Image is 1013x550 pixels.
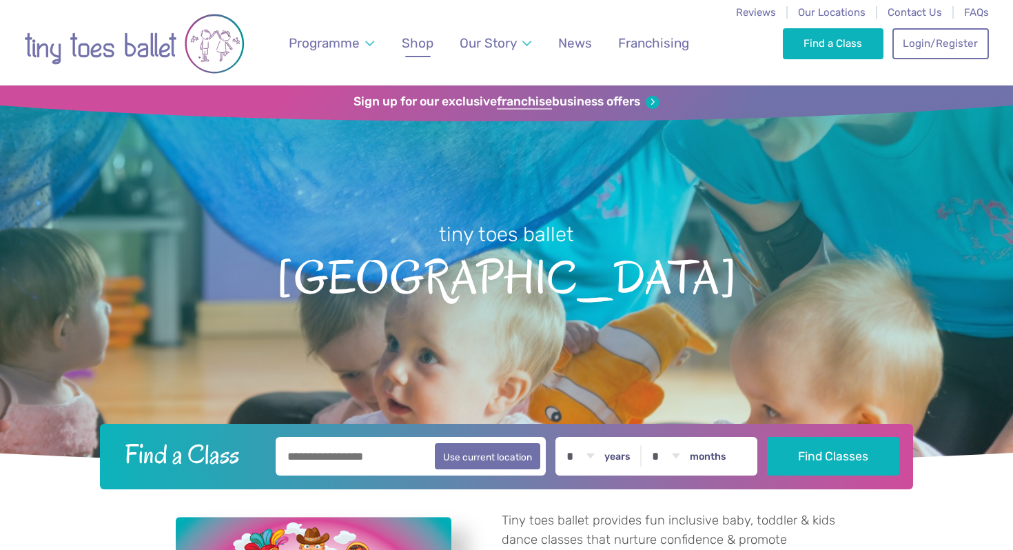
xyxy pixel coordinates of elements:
button: Find Classes [767,437,900,476]
a: Programme [283,27,381,59]
span: News [558,35,592,51]
span: Our Story [460,35,517,51]
span: [GEOGRAPHIC_DATA] [24,248,989,304]
a: Reviews [736,6,776,19]
img: tiny toes ballet [24,9,245,79]
span: Franchising [618,35,689,51]
a: Find a Class [783,28,884,59]
a: News [551,27,598,59]
a: Franchising [612,27,696,59]
a: FAQs [964,6,989,19]
a: Shop [396,27,440,59]
span: Programme [289,35,360,51]
a: Contact Us [888,6,942,19]
a: Our Story [453,27,538,59]
strong: franchise [497,94,552,110]
button: Use current location [435,443,540,469]
label: months [690,451,726,463]
label: years [604,451,631,463]
h2: Find a Class [114,437,267,471]
a: Our Locations [798,6,866,19]
a: Sign up for our exclusivefranchisebusiness offers [354,94,659,110]
a: Login/Register [892,28,989,59]
span: Shop [402,35,433,51]
small: tiny toes ballet [439,223,574,246]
